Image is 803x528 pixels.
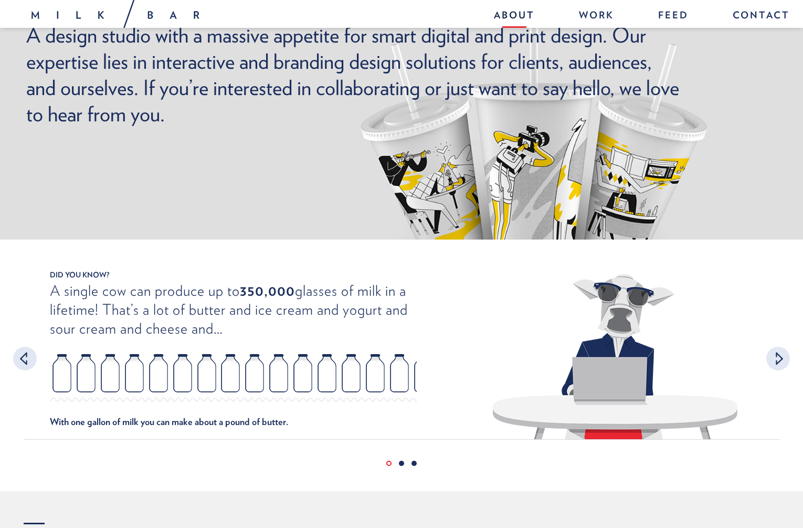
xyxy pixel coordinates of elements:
[399,461,404,466] span: •
[386,461,392,466] span: •
[722,5,790,28] a: Contact
[648,5,699,28] a: Feed
[483,5,545,28] a: About
[240,282,295,299] strong: 350,000
[411,461,417,466] span: •
[24,271,779,278] strong: Did you know?
[50,281,417,338] p: A single cow can produce up to glasses of milk in a lifetime! That’s a lot of butter and ice crea...
[50,415,417,429] span: With one gallon of milk you can make about a pound of butter.
[568,5,625,28] a: Work
[26,22,682,127] p: A design studio with a massive appetite for smart digital and print design. Our expertise lies in...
